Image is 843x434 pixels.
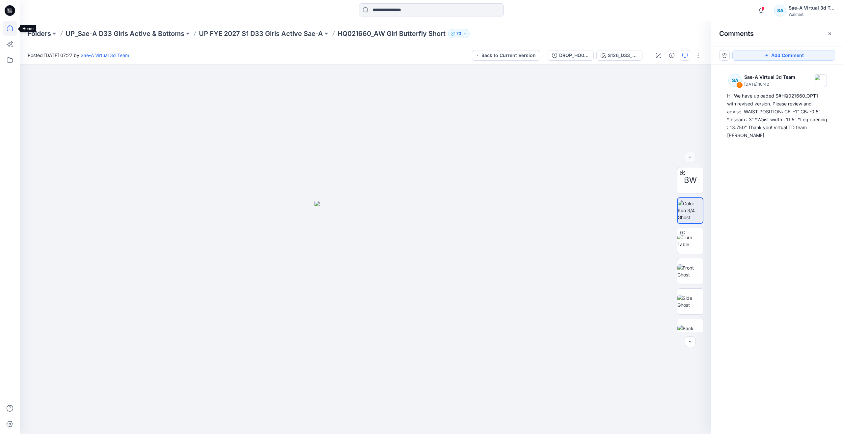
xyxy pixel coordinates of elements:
a: UP_Sae-A D33 Girls Active & Bottoms [66,29,184,38]
span: BW [684,174,697,186]
p: HQ021660_AW Girl Butterfly Short [338,29,446,38]
div: Walmart [789,12,835,17]
p: Sae-A Virtual 3d Team [744,73,795,81]
div: DROP_HQ021660_OPT1_NEW [559,52,589,59]
button: Back to Current Version [472,50,540,61]
h2: Comments [719,30,754,38]
button: Details [666,50,677,61]
p: [DATE] 16:42 [744,81,795,88]
img: Side Ghost [677,295,703,308]
div: SA [774,5,786,16]
button: Add Comment [732,50,835,61]
div: SA [728,74,742,87]
div: 1 [736,82,743,88]
img: Back Ghost [677,325,703,339]
button: S126_D33_SOFT PETAL_TROPICAL PINK_SAEA [596,50,642,61]
img: Turn Table [677,234,703,248]
div: S126_D33_SOFT PETAL_TROPICAL PINK_SAEA [608,52,638,59]
a: UP FYE 2027 S1 D33 Girls Active Sae-A [199,29,323,38]
button: 73 [448,29,470,38]
div: Sae-A Virtual 3d Team [789,4,835,12]
span: Posted [DATE] 07:27 by [28,52,129,59]
button: DROP_HQ021660_OPT1_NEW [548,50,594,61]
a: Folders [28,29,51,38]
a: Sae-A Virtual 3d Team [81,52,129,58]
div: Hi, We have uploaded S#HQ021660_OPT1 with revised version. Please review and advise. WAIST POSITI... [727,92,827,139]
img: Color Run 3/4 Ghost [678,200,703,221]
img: Front Ghost [677,264,703,278]
p: 73 [456,30,461,37]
